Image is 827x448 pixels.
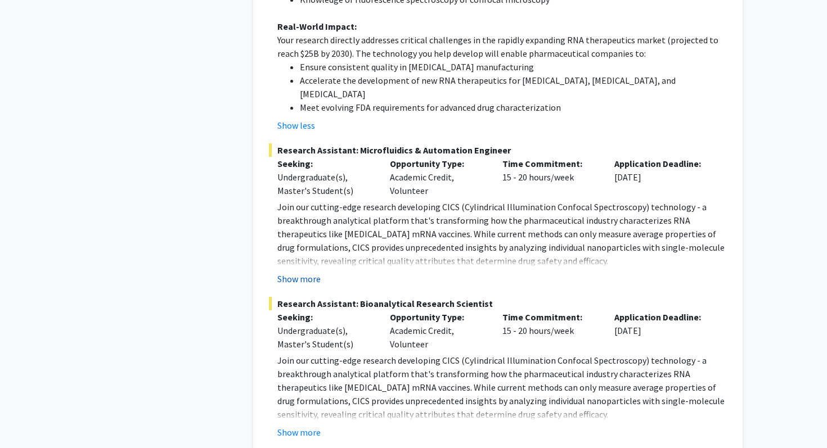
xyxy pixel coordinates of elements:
li: Ensure consistent quality in [MEDICAL_DATA] manufacturing [300,60,727,74]
li: Accelerate the development of new RNA therapeutics for [MEDICAL_DATA], [MEDICAL_DATA], and [MEDIC... [300,74,727,101]
button: Show more [277,272,321,286]
span: Research Assistant: Bioanalytical Research Scientist [269,297,727,310]
p: Opportunity Type: [390,157,486,170]
button: Show more [277,426,321,439]
p: Time Commitment: [502,310,598,324]
p: Time Commitment: [502,157,598,170]
div: 15 - 20 hours/week [494,310,606,351]
p: Your research directly addresses critical challenges in the rapidly expanding RNA therapeutics ma... [277,33,727,60]
p: Seeking: [277,310,373,324]
p: Join our cutting-edge research developing CICS (Cylindrical Illumination Confocal Spectroscopy) t... [277,354,727,421]
div: Academic Credit, Volunteer [381,310,494,351]
strong: Real-World Impact: [277,21,357,32]
p: Opportunity Type: [390,310,486,324]
p: Application Deadline: [614,157,710,170]
div: [DATE] [606,157,718,197]
button: Show less [277,119,315,132]
p: Seeking: [277,157,373,170]
p: Join our cutting-edge research developing CICS (Cylindrical Illumination Confocal Spectroscopy) t... [277,200,727,268]
div: Undergraduate(s), Master's Student(s) [277,324,373,351]
p: Application Deadline: [614,310,710,324]
div: [DATE] [606,310,718,351]
div: Academic Credit, Volunteer [381,157,494,197]
li: Meet evolving FDA requirements for advanced drug characterization [300,101,727,114]
div: Undergraduate(s), Master's Student(s) [277,170,373,197]
div: 15 - 20 hours/week [494,157,606,197]
span: Research Assistant: Microfluidics & Automation Engineer [269,143,727,157]
iframe: Chat [8,397,48,440]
